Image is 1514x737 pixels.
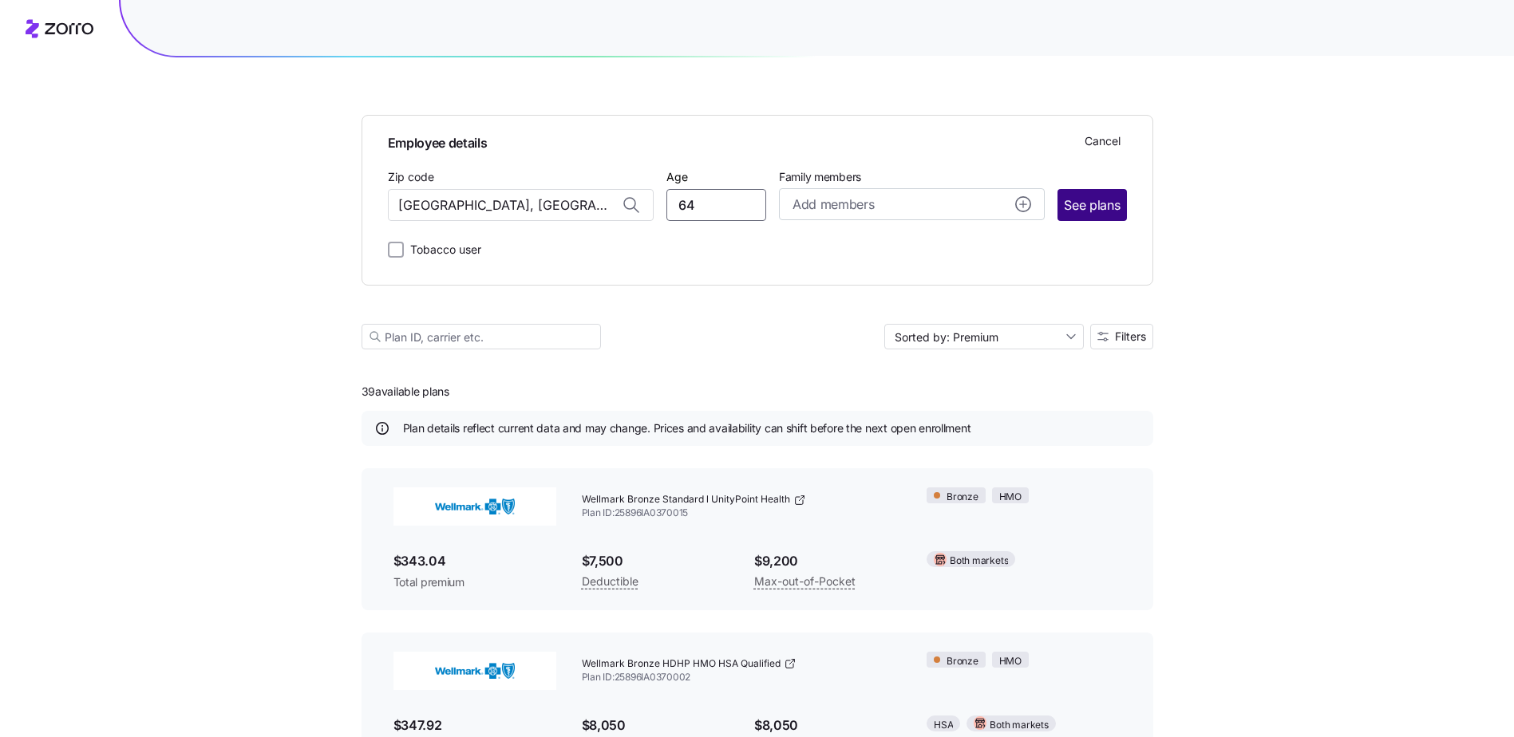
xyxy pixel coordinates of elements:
span: $347.92 [393,715,556,735]
span: Wellmark Bronze HDHP HMO HSA Qualified [582,657,781,671]
input: Sort by [884,324,1084,349]
span: $8,050 [582,715,729,735]
span: HMO [999,490,1022,505]
span: Max-out-of-Pocket [754,572,856,591]
span: Add members [793,195,874,215]
span: 39 available plans [362,384,449,400]
svg: add icon [1015,196,1031,212]
span: Plan ID: 25896IA0370015 [582,506,902,520]
img: Wellmark BlueCross BlueShield of Iowa [393,652,556,690]
span: Employee details [388,128,488,153]
span: Plan details reflect current data and may change. Prices and availability can shift before the ne... [403,420,971,436]
button: Cancel [1078,128,1127,154]
span: Both markets [950,554,1008,569]
input: Age [666,189,766,221]
span: Total premium [393,574,556,590]
span: See plans [1064,195,1120,215]
span: $9,200 [754,551,901,571]
span: HMO [999,654,1022,669]
input: Plan ID, carrier etc. [362,324,601,349]
span: Family members [779,169,1045,185]
span: Bronze [947,490,978,505]
span: $8,050 [754,715,901,735]
span: Wellmark Bronze Standard l UnityPoint Health [582,493,790,506]
input: Zip code [388,189,654,221]
span: Filters [1115,331,1146,342]
span: Cancel [1085,133,1121,149]
span: Bronze [947,654,978,669]
label: Zip code [388,168,434,186]
span: Both markets [990,718,1048,733]
span: Deductible [582,572,638,591]
span: $343.04 [393,551,556,571]
span: $7,500 [582,551,729,571]
img: Wellmark BlueCross BlueShield of Iowa [393,487,556,526]
label: Age [666,168,688,186]
button: See plans [1057,189,1126,221]
span: Plan ID: 25896IA0370002 [582,671,902,684]
span: HSA [934,718,953,733]
button: Filters [1090,324,1153,349]
label: Tobacco user [404,240,481,259]
button: Add membersadd icon [779,188,1045,220]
